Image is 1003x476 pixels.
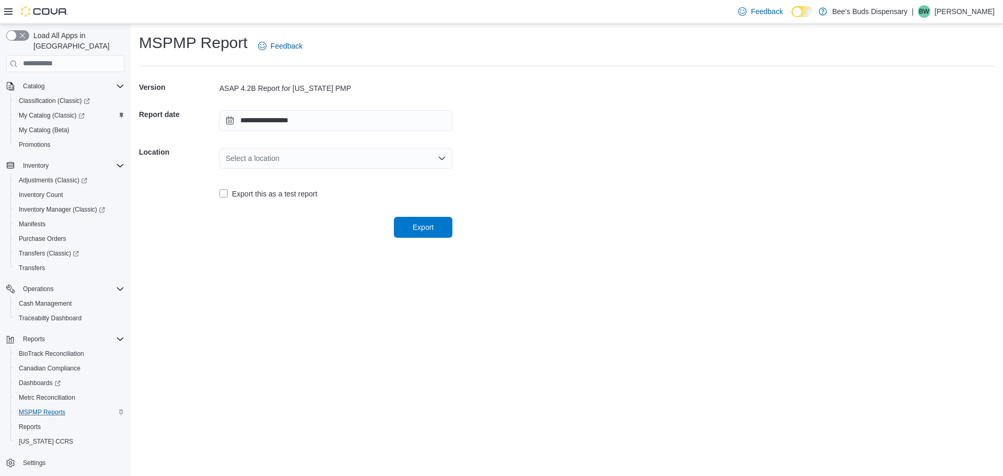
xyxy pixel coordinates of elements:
span: MSPMP Reports [15,406,124,419]
span: Transfers [19,264,45,272]
span: Canadian Compliance [19,364,80,373]
button: Operations [2,282,129,296]
a: My Catalog (Classic) [10,108,129,123]
a: Inventory Manager (Classic) [10,202,129,217]
span: Reports [19,333,124,345]
span: BW [919,5,929,18]
div: ASAP 4.2B Report for [US_STATE] PMP [219,83,452,94]
span: Purchase Orders [15,233,124,245]
h5: Version [139,77,217,98]
button: Reports [2,332,129,346]
span: Metrc Reconciliation [15,391,124,404]
span: Inventory Count [19,191,63,199]
button: Transfers [10,261,129,275]
span: Promotions [19,141,51,149]
a: Transfers (Classic) [10,246,129,261]
span: My Catalog (Beta) [15,124,124,136]
span: Reports [15,421,124,433]
a: Traceabilty Dashboard [15,312,86,324]
button: Reports [19,333,49,345]
button: MSPMP Reports [10,405,129,420]
span: Canadian Compliance [15,362,124,375]
span: Catalog [23,82,44,90]
a: Purchase Orders [15,233,71,245]
span: Promotions [15,138,124,151]
button: Inventory [2,158,129,173]
button: Inventory Count [10,188,129,202]
span: Export [413,222,434,233]
input: Accessible screen reader label [226,152,227,165]
h1: MSPMP Report [139,32,248,53]
span: Reports [19,423,41,431]
span: My Catalog (Classic) [15,109,124,122]
button: Inventory [19,159,53,172]
span: Dashboards [19,379,61,387]
button: BioTrack Reconciliation [10,346,129,361]
a: BioTrack Reconciliation [15,347,88,360]
a: Transfers [15,262,49,274]
span: MSPMP Reports [19,408,65,416]
span: Reports [23,335,45,343]
p: [PERSON_NAME] [935,5,995,18]
button: Export [394,217,452,238]
span: Purchase Orders [19,235,66,243]
a: Dashboards [10,376,129,390]
span: Feedback [271,41,302,51]
a: [US_STATE] CCRS [15,435,77,448]
button: Promotions [10,137,129,152]
a: My Catalog (Beta) [15,124,74,136]
span: Cash Management [19,299,72,308]
span: Operations [23,285,54,293]
a: Metrc Reconciliation [15,391,79,404]
a: Cash Management [15,297,76,310]
span: Transfers (Classic) [15,247,124,260]
span: Transfers (Classic) [19,249,79,258]
span: Transfers [15,262,124,274]
span: BioTrack Reconciliation [15,347,124,360]
span: Inventory [23,161,49,170]
p: Bee's Buds Dispensary [832,5,907,18]
span: Load All Apps in [GEOGRAPHIC_DATA] [29,30,124,51]
span: Manifests [15,218,124,230]
input: Dark Mode [791,6,813,17]
span: Adjustments (Classic) [15,174,124,187]
button: Operations [19,283,58,295]
a: Manifests [15,218,50,230]
span: Classification (Classic) [15,95,124,107]
span: Traceabilty Dashboard [19,314,81,322]
a: Adjustments (Classic) [15,174,91,187]
button: Cash Management [10,296,129,311]
span: Inventory Manager (Classic) [19,205,105,214]
button: [US_STATE] CCRS [10,434,129,449]
button: Manifests [10,217,129,231]
span: Inventory Manager (Classic) [15,203,124,216]
a: Canadian Compliance [15,362,85,375]
button: My Catalog (Beta) [10,123,129,137]
div: Bow Wilson [918,5,930,18]
a: My Catalog (Classic) [15,109,89,122]
input: Press the down key to open a popover containing a calendar. [219,110,452,131]
a: Dashboards [15,377,65,389]
a: Classification (Classic) [15,95,94,107]
button: Catalog [19,80,49,92]
span: Manifests [19,220,45,228]
a: Inventory Manager (Classic) [15,203,109,216]
a: Feedback [734,1,787,22]
span: My Catalog (Beta) [19,126,69,134]
a: Transfers (Classic) [15,247,83,260]
button: Reports [10,420,129,434]
span: Feedback [751,6,783,17]
span: Adjustments (Classic) [19,176,87,184]
span: Operations [19,283,124,295]
h5: Location [139,142,217,162]
button: Purchase Orders [10,231,129,246]
span: Inventory [19,159,124,172]
span: Inventory Count [15,189,124,201]
span: Traceabilty Dashboard [15,312,124,324]
button: Traceabilty Dashboard [10,311,129,326]
span: Dashboards [15,377,124,389]
a: Inventory Count [15,189,67,201]
span: Classification (Classic) [19,97,90,105]
h5: Report date [139,104,217,125]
